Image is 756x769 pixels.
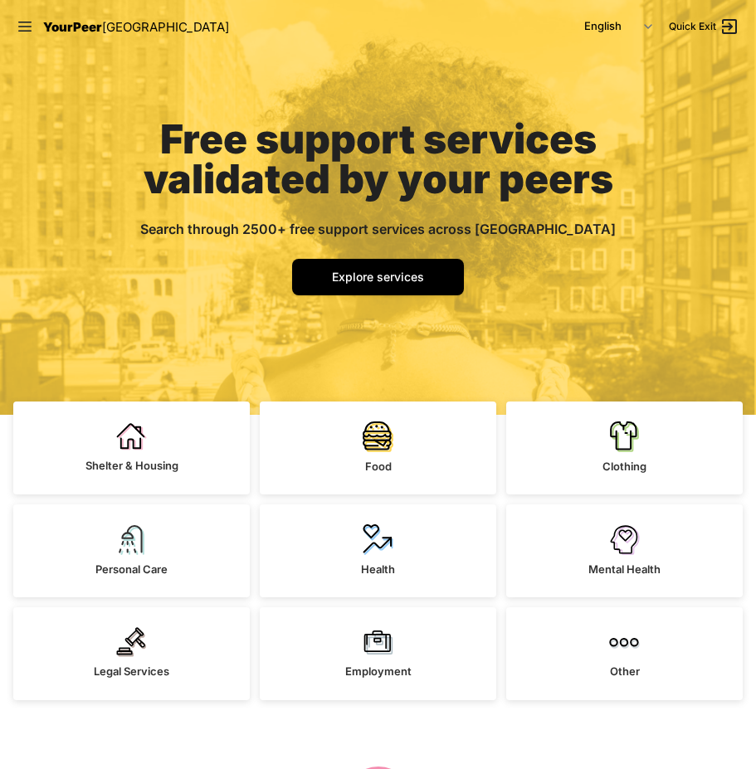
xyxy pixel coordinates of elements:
[95,562,168,576] span: Personal Care
[602,460,646,473] span: Clothing
[13,402,250,494] a: Shelter & Housing
[332,270,424,284] span: Explore services
[102,19,229,35] span: [GEOGRAPHIC_DATA]
[260,607,496,700] a: Employment
[669,20,716,33] span: Quick Exit
[85,459,178,472] span: Shelter & Housing
[610,664,640,678] span: Other
[144,114,613,203] span: Free support services validated by your peers
[361,562,395,576] span: Health
[140,221,616,237] span: Search through 2500+ free support services across [GEOGRAPHIC_DATA]
[506,504,743,597] a: Mental Health
[13,504,250,597] a: Personal Care
[506,607,743,700] a: Other
[260,504,496,597] a: Health
[13,607,250,700] a: Legal Services
[669,17,739,37] a: Quick Exit
[588,562,661,576] span: Mental Health
[43,17,229,37] a: YourPeer[GEOGRAPHIC_DATA]
[506,402,743,494] a: Clothing
[365,460,392,473] span: Food
[43,19,102,35] span: YourPeer
[292,259,464,295] a: Explore services
[345,664,412,678] span: Employment
[260,402,496,494] a: Food
[94,664,169,678] span: Legal Services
